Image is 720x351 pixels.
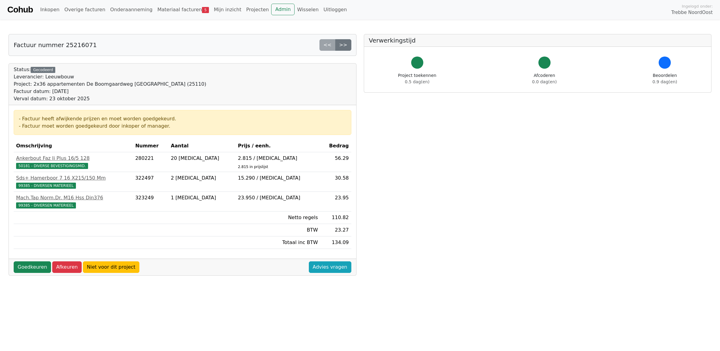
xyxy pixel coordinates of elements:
[14,95,206,102] div: Verval datum: 23 oktober 2025
[653,79,677,84] span: 0.9 dag(en)
[309,261,351,273] a: Advies vragen
[108,4,155,16] a: Onderaanneming
[171,194,233,201] div: 1 [MEDICAL_DATA]
[62,4,108,16] a: Overige facturen
[202,7,209,13] span: 5
[133,172,168,192] td: 322497
[16,183,76,189] span: 99385 - DIVERSEN MATERIEEL
[321,4,349,16] a: Uitloggen
[236,224,320,236] td: BTW
[236,212,320,224] td: Netto regels
[14,73,206,81] div: Leverancier: Leeuwbouw
[16,202,76,208] span: 99385 - DIVERSEN MATERIEEL
[238,165,268,169] sub: 2.815 in prijslijst
[16,174,130,189] a: Sds+ Hamerboor 7 16 X215/150 Mm99385 - DIVERSEN MATERIEEL
[14,66,206,102] div: Status:
[31,67,55,73] div: Gecodeerd
[320,224,351,236] td: 23.27
[16,194,130,209] a: Mach.Tap Norm.Dr. M16 Hss Din37699385 - DIVERSEN MATERIEEL
[155,4,211,16] a: Materiaal facturen5
[52,261,82,273] a: Afkeuren
[236,236,320,249] td: Totaal inc BTW
[16,174,130,182] div: Sds+ Hamerboor 7 16 X215/150 Mm
[83,261,139,273] a: Niet voor dit project
[320,212,351,224] td: 110.82
[133,192,168,212] td: 323249
[7,2,33,17] a: Cohub
[14,140,133,152] th: Omschrijving
[211,4,244,16] a: Mijn inzicht
[14,41,97,49] h5: Factuur nummer 25216071
[335,39,351,51] a: >>
[14,81,206,88] div: Project: 2x36 appartementen De Boomgaardweg [GEOGRAPHIC_DATA] (25110)
[238,174,318,182] div: 15.290 / [MEDICAL_DATA]
[320,192,351,212] td: 23.95
[320,236,351,249] td: 134.09
[405,79,429,84] span: 0.5 dag(en)
[236,140,320,152] th: Prijs / eenh.
[16,155,130,169] a: Ankerbout Faz Ii Plus 16/5 12850181 - DIVERSE BEVESTIGINGSMID.
[16,194,130,201] div: Mach.Tap Norm.Dr. M16 Hss Din376
[19,122,346,130] div: - Factuur moet worden goedgekeurd door inkoper of manager.
[320,152,351,172] td: 56.29
[171,174,233,182] div: 2 [MEDICAL_DATA]
[14,88,206,95] div: Factuur datum: [DATE]
[133,152,168,172] td: 280221
[532,72,557,85] div: Afcoderen
[238,155,318,162] div: 2.815 / [MEDICAL_DATA]
[671,9,713,16] span: Trebbe NoordOost
[295,4,321,16] a: Wisselen
[398,72,436,85] div: Project toekennen
[133,140,168,152] th: Nummer
[238,194,318,201] div: 23.950 / [MEDICAL_DATA]
[682,3,713,9] span: Ingelogd onder:
[320,140,351,152] th: Bedrag
[532,79,557,84] span: 0.0 dag(en)
[171,155,233,162] div: 20 [MEDICAL_DATA]
[653,72,677,85] div: Beoordelen
[169,140,236,152] th: Aantal
[38,4,62,16] a: Inkopen
[320,172,351,192] td: 30.58
[16,163,88,169] span: 50181 - DIVERSE BEVESTIGINGSMID.
[244,4,271,16] a: Projecten
[271,4,295,15] a: Admin
[369,37,707,44] h5: Verwerkingstijd
[14,261,51,273] a: Goedkeuren
[19,115,346,122] div: - Factuur heeft afwijkende prijzen en moet worden goedgekeurd.
[16,155,130,162] div: Ankerbout Faz Ii Plus 16/5 128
